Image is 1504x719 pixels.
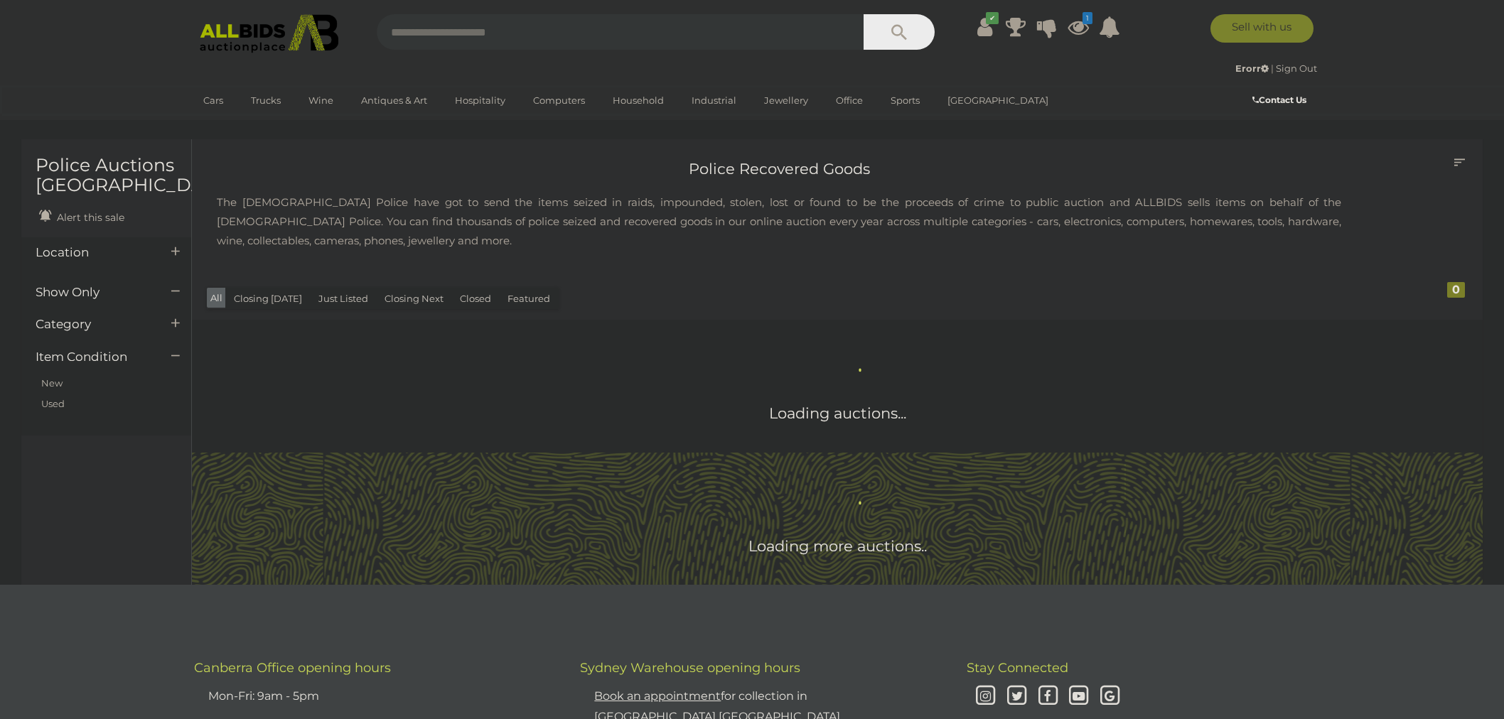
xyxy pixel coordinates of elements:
[242,89,290,112] a: Trucks
[682,89,746,112] a: Industrial
[769,404,906,422] span: Loading auctions...
[376,288,452,310] button: Closing Next
[194,89,232,112] a: Cars
[1271,63,1274,74] span: |
[580,660,800,676] span: Sydney Warehouse opening hours
[36,205,128,227] a: Alert this sale
[827,89,872,112] a: Office
[1068,14,1089,40] a: 1
[1083,12,1092,24] i: 1
[36,246,150,259] h4: Location
[1004,684,1029,709] i: Twitter
[41,377,63,389] a: New
[974,684,999,709] i: Instagram
[594,689,721,703] u: Book an appointment
[36,350,150,364] h4: Item Condition
[864,14,935,50] button: Search
[1067,684,1092,709] i: Youtube
[207,288,226,308] button: All
[986,12,999,24] i: ✔
[499,288,559,310] button: Featured
[1235,63,1269,74] strong: Erorr
[205,683,544,710] li: Mon-Fri: 9am - 5pm
[748,537,927,555] span: Loading more auctions..
[36,286,150,299] h4: Show Only
[1210,14,1314,43] a: Sell with us
[352,89,436,112] a: Antiques & Art
[203,161,1355,177] h2: Police Recovered Goods
[524,89,594,112] a: Computers
[1447,282,1465,298] div: 0
[225,288,311,310] button: Closing [DATE]
[1276,63,1317,74] a: Sign Out
[451,288,500,310] button: Closed
[1252,94,1306,105] b: Contact Us
[53,211,124,224] span: Alert this sale
[36,318,150,331] h4: Category
[203,178,1355,264] p: The [DEMOGRAPHIC_DATA] Police have got to send the items seized in raids, impounded, stolen, lost...
[1097,684,1122,709] i: Google
[1252,92,1310,108] a: Contact Us
[755,89,817,112] a: Jewellery
[446,89,515,112] a: Hospitality
[41,398,65,409] a: Used
[967,660,1068,676] span: Stay Connected
[299,89,343,112] a: Wine
[603,89,673,112] a: Household
[310,288,377,310] button: Just Listed
[1036,684,1060,709] i: Facebook
[194,660,391,676] span: Canberra Office opening hours
[974,14,995,40] a: ✔
[192,14,346,53] img: Allbids.com.au
[881,89,929,112] a: Sports
[1235,63,1271,74] a: Erorr
[36,156,177,195] h1: Police Auctions [GEOGRAPHIC_DATA]
[938,89,1058,112] a: [GEOGRAPHIC_DATA]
